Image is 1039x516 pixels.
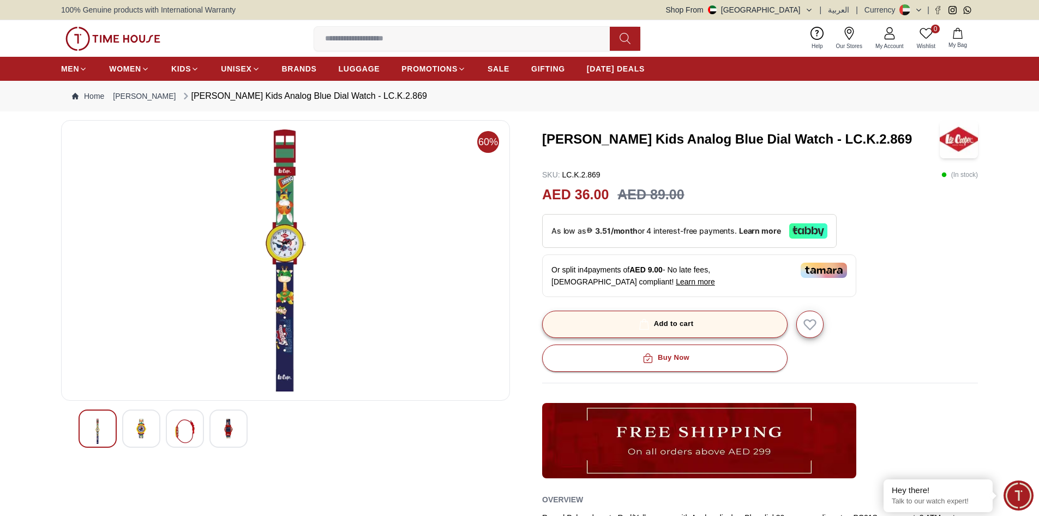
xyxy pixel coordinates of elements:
[542,403,856,478] img: ...
[181,90,427,103] div: [PERSON_NAME] Kids Analog Blue Dial Watch - LC.K.2.869
[587,63,645,74] span: [DATE] DEALS
[339,63,380,74] span: LUGGAGE
[175,419,195,444] img: Lee Cooper Kids Analog Blue Dial Watch - LC.K.2.869
[542,185,609,205] h2: AED 36.00
[856,4,858,15] span: |
[807,42,827,50] span: Help
[587,59,645,79] a: [DATE] DEALS
[488,63,509,74] span: SALE
[282,59,317,79] a: BRANDS
[948,6,957,14] a: Instagram
[636,318,694,330] div: Add to cart
[542,169,600,180] p: LC.K.2.869
[542,491,583,508] h2: Overview
[72,91,104,102] a: Home
[477,131,499,153] span: 60%
[113,91,176,102] a: [PERSON_NAME]
[864,4,900,15] div: Currency
[61,4,236,15] span: 100% Genuine products with International Warranty
[944,41,971,49] span: My Bag
[70,129,501,392] img: Lee Cooper Kids Analog Blue Dial Watch - LC.K.2.869
[708,5,717,14] img: United Arab Emirates
[542,311,788,338] button: Add to cart
[820,4,822,15] span: |
[401,63,458,74] span: PROMOTIONS
[871,42,908,50] span: My Account
[940,120,978,158] img: Lee Cooper Kids Analog Blue Dial Watch - LC.K.2.869
[617,185,684,205] h3: AED 89.00
[828,4,849,15] button: العربية
[339,59,380,79] a: LUGGAGE
[892,497,984,506] p: Talk to our watch expert!
[488,59,509,79] a: SALE
[542,345,788,372] button: Buy Now
[282,63,317,74] span: BRANDS
[912,42,940,50] span: Wishlist
[61,63,79,74] span: MEN
[542,131,940,148] h3: [PERSON_NAME] Kids Analog Blue Dial Watch - LC.K.2.869
[676,277,715,286] span: Learn more
[219,419,238,438] img: Lee Cooper Kids Analog Blue Dial Watch - LC.K.2.869
[542,170,560,179] span: SKU :
[666,4,813,15] button: Shop From[GEOGRAPHIC_DATA]
[640,352,689,364] div: Buy Now
[830,25,869,52] a: Our Stores
[805,25,830,52] a: Help
[927,4,929,15] span: |
[61,59,87,79] a: MEN
[171,63,191,74] span: KIDS
[531,59,565,79] a: GIFTING
[942,26,974,51] button: My Bag
[542,254,856,297] div: Or split in 4 payments of - No late fees, [DEMOGRAPHIC_DATA] compliant!
[892,485,984,496] div: Hey there!
[629,265,663,274] span: AED 9.00
[963,6,971,14] a: Whatsapp
[221,59,260,79] a: UNISEX
[910,25,942,52] a: 0Wishlist
[109,59,149,79] a: WOMEN
[171,59,199,79] a: KIDS
[934,6,942,14] a: Facebook
[61,81,978,111] nav: Breadcrumb
[1004,481,1034,511] div: Chat Widget
[941,169,978,180] p: ( In stock )
[88,419,107,444] img: Lee Cooper Kids Analog Blue Dial Watch - LC.K.2.869
[65,27,160,51] img: ...
[401,59,466,79] a: PROMOTIONS
[931,25,940,33] span: 0
[531,63,565,74] span: GIFTING
[109,63,141,74] span: WOMEN
[801,263,847,278] img: Tamara
[832,42,867,50] span: Our Stores
[131,419,151,438] img: Lee Cooper Kids Analog Blue Dial Watch - LC.K.2.869
[221,63,251,74] span: UNISEX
